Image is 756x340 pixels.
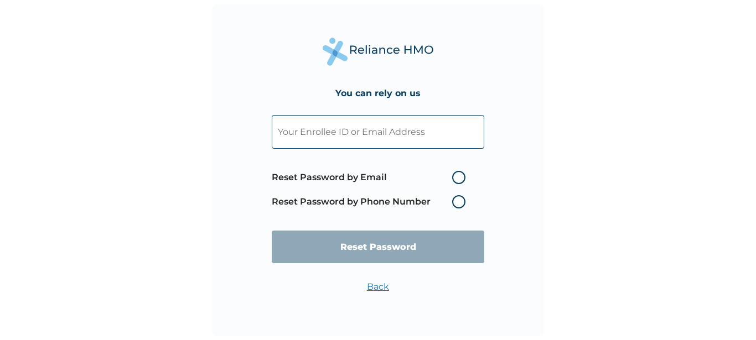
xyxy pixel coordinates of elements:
label: Reset Password by Email [272,171,471,184]
span: Password reset method [272,165,471,214]
label: Reset Password by Phone Number [272,195,471,208]
input: Reset Password [272,231,484,263]
a: Back [367,281,389,292]
h4: You can rely on us [335,88,421,98]
img: Reliance Health's Logo [323,38,433,66]
input: Your Enrollee ID or Email Address [272,115,484,149]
